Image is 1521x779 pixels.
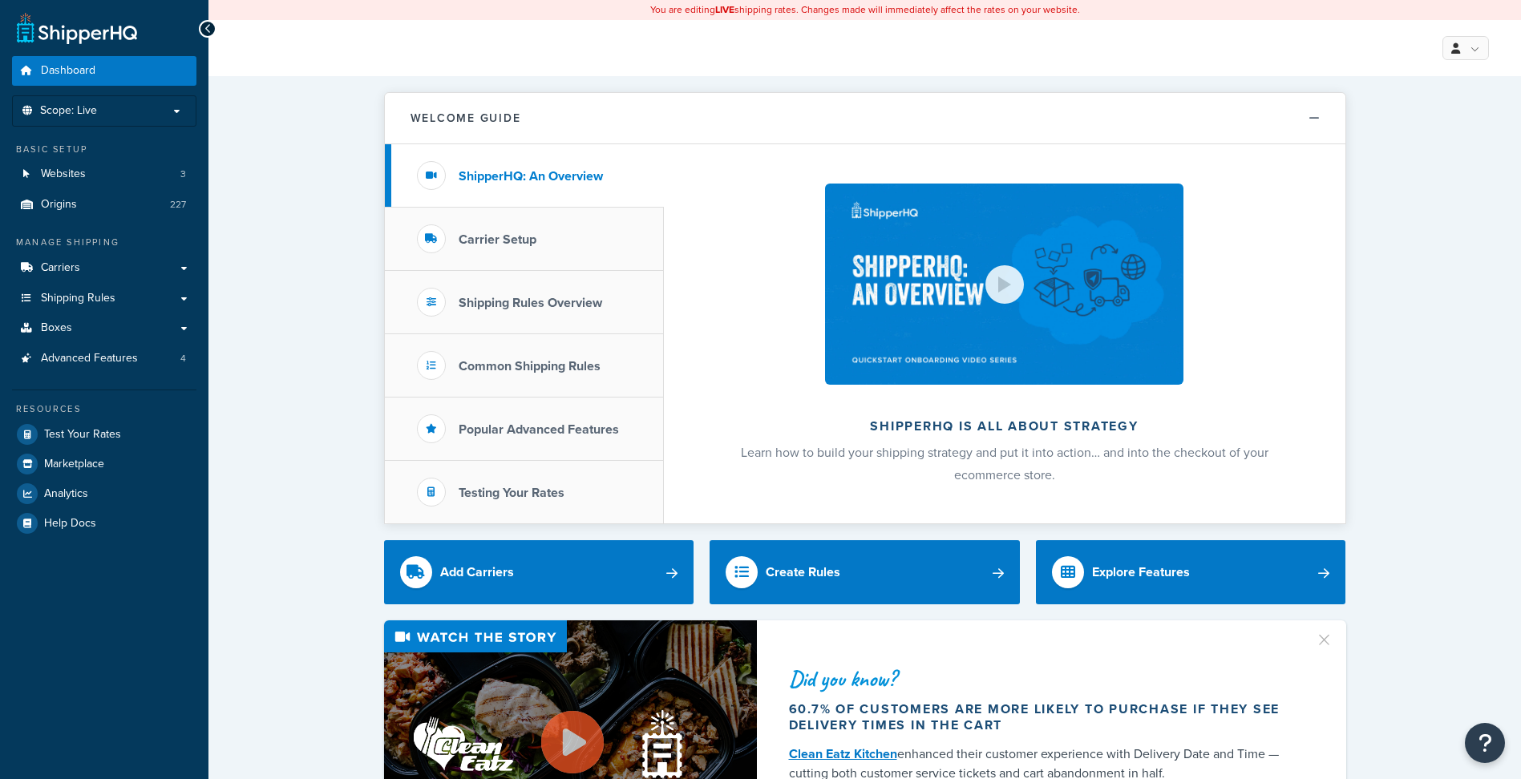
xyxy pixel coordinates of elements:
div: Create Rules [766,561,840,583]
div: Resources [12,402,196,416]
li: Websites [12,159,196,189]
span: Marketplace [44,458,104,471]
span: Dashboard [41,64,95,78]
img: ShipperHQ is all about strategy [825,184,1183,385]
li: Origins [12,190,196,220]
li: Advanced Features [12,344,196,373]
a: Origins227 [12,190,196,220]
a: Carriers [12,253,196,283]
h3: Popular Advanced Features [459,422,619,437]
div: 60.7% of customers are more likely to purchase if they see delivery times in the cart [789,701,1296,733]
span: Advanced Features [41,352,138,365]
span: Carriers [41,261,80,275]
span: Analytics [44,487,88,501]
div: Add Carriers [440,561,514,583]
h3: ShipperHQ: An Overview [459,169,603,184]
span: 227 [170,198,186,212]
span: Shipping Rules [41,292,115,305]
h3: Common Shipping Rules [459,359,601,373]
a: Explore Features [1036,540,1346,604]
span: Origins [41,198,77,212]
a: Advanced Features4 [12,344,196,373]
span: Websites [41,168,86,181]
span: Test Your Rates [44,428,121,442]
a: Shipping Rules [12,284,196,313]
a: Analytics [12,479,196,508]
h2: ShipperHQ is all about strategy [706,419,1303,434]
div: Basic Setup [12,143,196,156]
span: Scope: Live [40,104,97,118]
h2: Welcome Guide [411,112,521,124]
a: Marketplace [12,450,196,478]
h3: Carrier Setup [459,232,536,247]
div: Did you know? [789,668,1296,690]
button: Open Resource Center [1465,723,1505,763]
div: Manage Shipping [12,236,196,249]
a: Dashboard [12,56,196,86]
span: Boxes [41,321,72,335]
span: Learn how to build your shipping strategy and put it into action… and into the checkout of your e... [741,443,1268,484]
button: Welcome Guide [385,93,1345,144]
a: Help Docs [12,509,196,538]
b: LIVE [715,2,734,17]
h3: Testing Your Rates [459,486,564,500]
a: Add Carriers [384,540,694,604]
span: 3 [180,168,186,181]
span: 4 [180,352,186,365]
h3: Shipping Rules Overview [459,296,602,310]
div: Explore Features [1092,561,1190,583]
a: Clean Eatz Kitchen [789,745,897,763]
a: Test Your Rates [12,420,196,449]
a: Create Rules [710,540,1020,604]
a: Websites3 [12,159,196,189]
span: Help Docs [44,517,96,531]
a: Boxes [12,313,196,343]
